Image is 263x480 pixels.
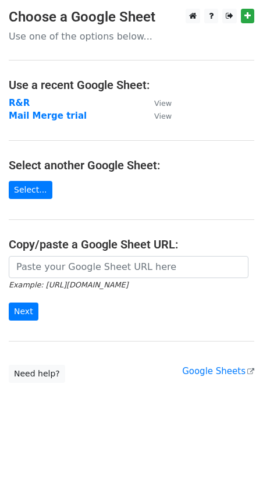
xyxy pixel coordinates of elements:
[154,99,172,108] small: View
[9,30,254,42] p: Use one of the options below...
[9,111,87,121] a: Mail Merge trial
[9,9,254,26] h3: Choose a Google Sheet
[9,237,254,251] h4: Copy/paste a Google Sheet URL:
[143,98,172,108] a: View
[9,78,254,92] h4: Use a recent Google Sheet:
[9,303,38,321] input: Next
[154,112,172,120] small: View
[9,98,30,108] a: R&R
[9,256,248,278] input: Paste your Google Sheet URL here
[9,181,52,199] a: Select...
[9,280,128,289] small: Example: [URL][DOMAIN_NAME]
[9,158,254,172] h4: Select another Google Sheet:
[9,365,65,383] a: Need help?
[143,111,172,121] a: View
[182,366,254,376] a: Google Sheets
